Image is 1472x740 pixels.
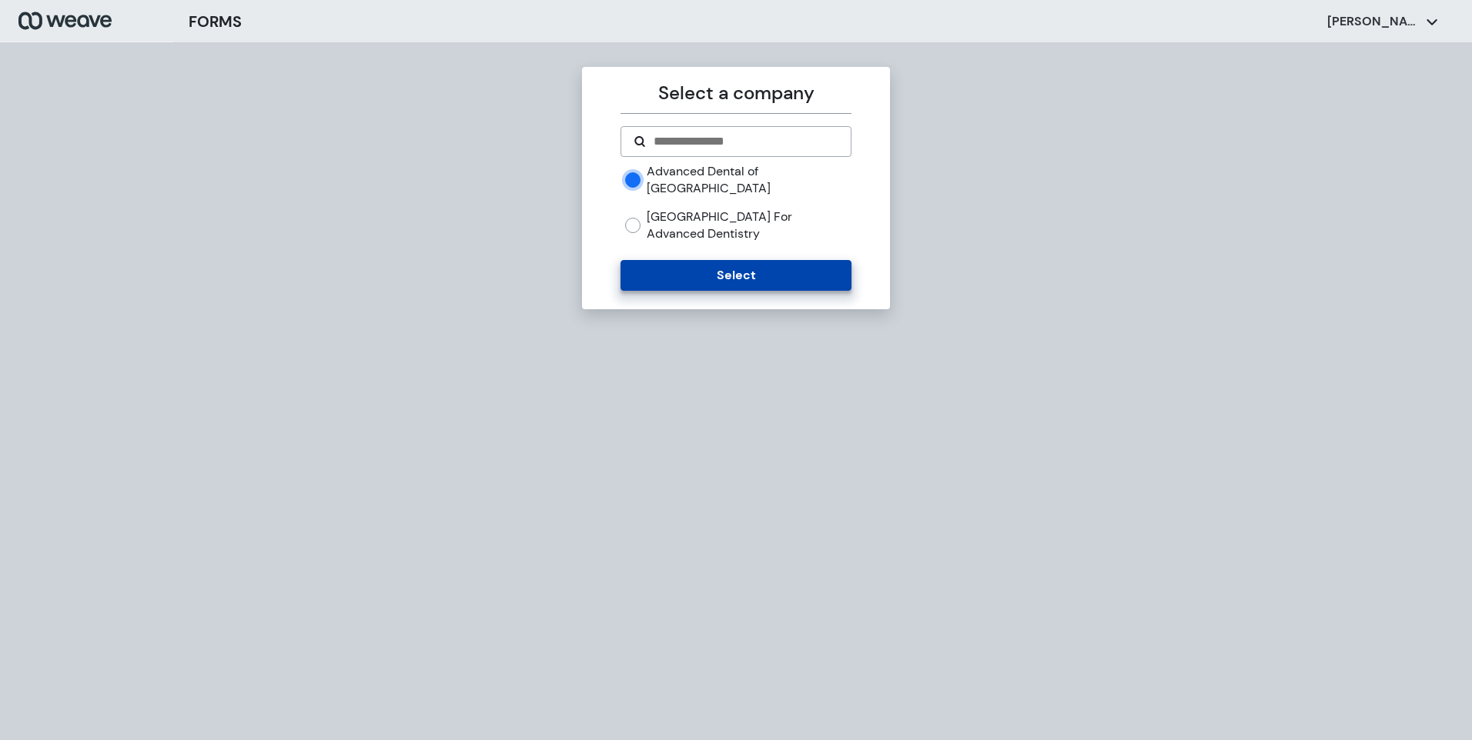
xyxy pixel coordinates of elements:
label: Advanced Dental of [GEOGRAPHIC_DATA] [647,163,851,196]
label: [GEOGRAPHIC_DATA] For Advanced Dentistry [647,208,851,242]
p: [PERSON_NAME] [1327,13,1420,30]
h3: FORMS [189,10,242,33]
p: Select a company [621,79,851,107]
button: Select [621,260,851,291]
input: Search [652,132,838,151]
